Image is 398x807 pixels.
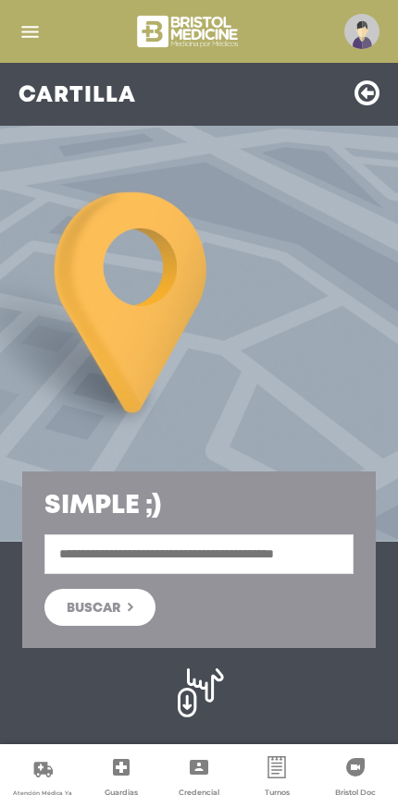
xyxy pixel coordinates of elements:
[4,758,81,802] a: Atención Médica Ya
[19,20,42,43] img: Cober_menu-lines-white.svg
[105,786,138,802] span: Guardias
[81,756,159,803] a: Guardias
[335,786,376,802] span: Bristol Doc
[179,786,219,802] span: Credencial
[134,9,244,54] img: bristol-medicine-blanco.png
[44,494,354,520] h3: Simple ;)
[238,756,316,803] a: Turnos
[160,756,238,803] a: Credencial
[67,602,120,615] span: Buscar
[44,589,155,626] button: Buscar
[317,756,394,803] a: Bristol Doc
[13,787,72,803] span: Atención Médica Ya
[265,786,290,802] span: Turnos
[19,86,136,106] h3: Cartilla
[344,14,379,49] img: profile-placeholder.svg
